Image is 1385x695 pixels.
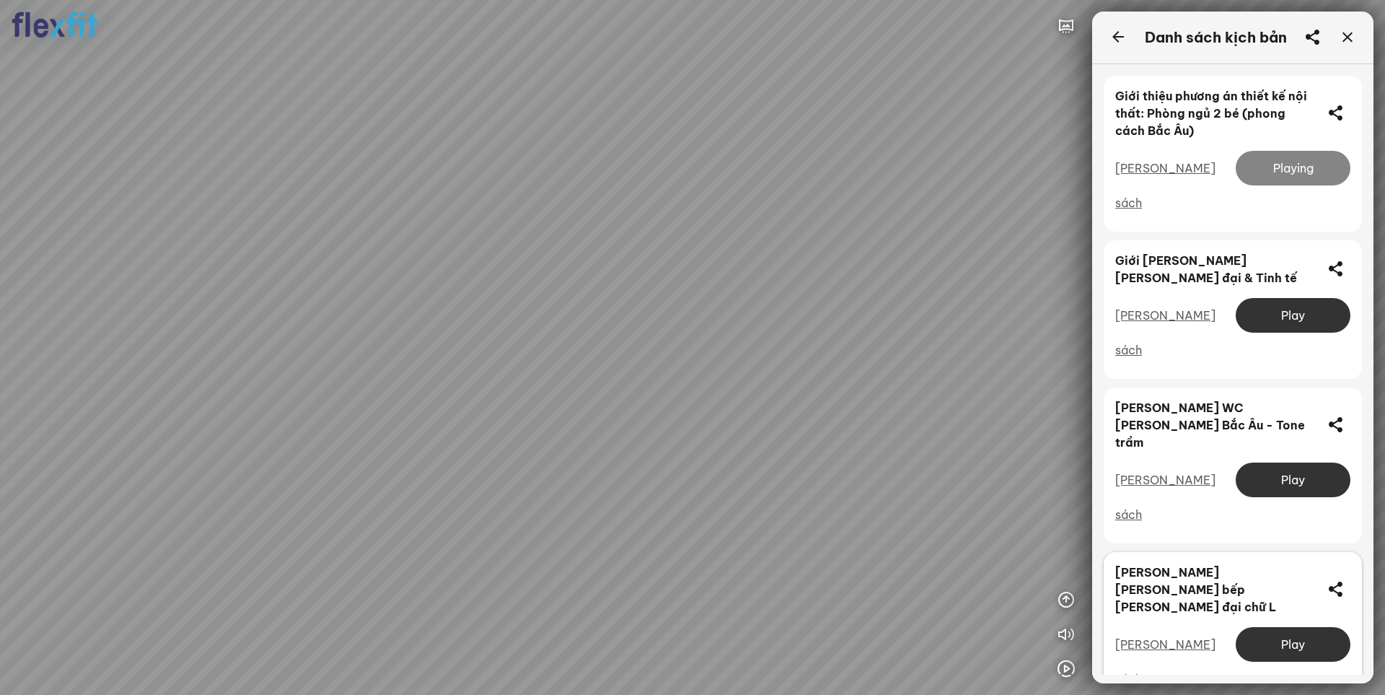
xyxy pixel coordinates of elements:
[1115,298,1230,367] div: [PERSON_NAME] sách
[12,12,98,38] img: logo
[1236,627,1350,662] div: Play
[1236,151,1350,185] div: Playing
[1115,463,1230,532] div: [PERSON_NAME] sách
[1115,87,1313,139] div: Giới thiệu phương án thiết kế nội thất: Phòng ngủ 2 bé (phong cách Bắc Âu)
[1115,399,1313,451] div: [PERSON_NAME] WC [PERSON_NAME] Bắc Âu - Tone trầm
[1236,298,1350,333] div: Play
[1115,252,1313,287] div: Giới [PERSON_NAME] [PERSON_NAME] đại & Tinh tế
[1145,29,1287,46] div: Danh sách kịch bản
[1115,151,1230,220] div: [PERSON_NAME] sách
[1236,463,1350,497] div: Play
[1115,564,1313,616] div: [PERSON_NAME] [PERSON_NAME] bếp [PERSON_NAME] đại chữ L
